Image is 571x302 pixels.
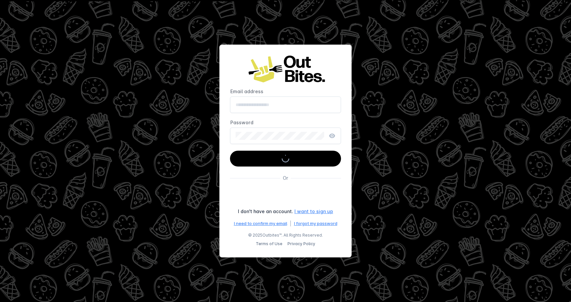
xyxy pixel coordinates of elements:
[294,208,333,215] a: I want to sign up
[290,220,291,227] div: |
[229,189,342,203] div: Sign in with Google. Opens in new tab
[230,89,263,94] mat-label: Email address
[246,55,325,83] img: Logo image
[283,174,288,181] div: Or
[234,220,287,227] a: I need to confirm my email
[262,233,282,238] a: Outbites™
[287,241,315,246] a: Privacy Policy
[294,220,337,227] a: I forgot my password
[248,232,323,238] span: © 2025 . All Rights Reserved.
[230,120,253,125] mat-label: Password
[238,208,293,215] div: I don't have an account.
[256,241,282,246] a: Terms of Use
[226,189,345,203] iframe: Sign in with Google Button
